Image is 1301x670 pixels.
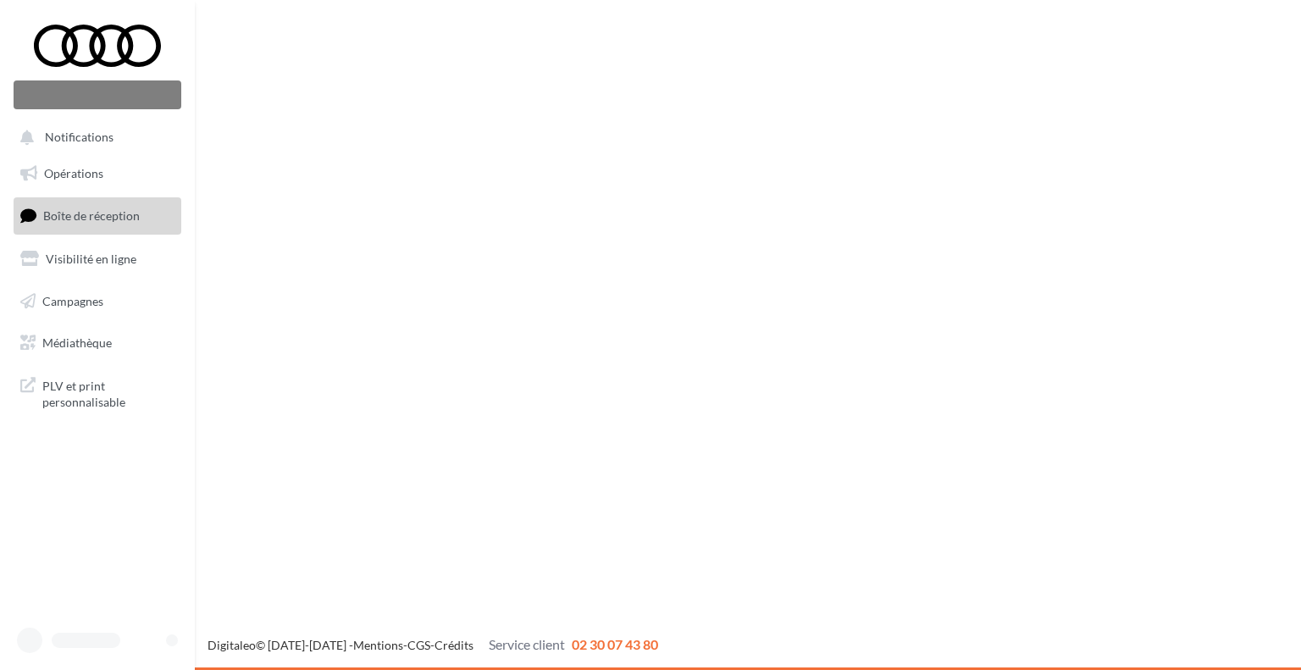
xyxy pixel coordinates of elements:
span: Médiathèque [42,335,112,350]
a: PLV et print personnalisable [10,368,185,418]
span: Notifications [45,130,113,145]
span: © [DATE]-[DATE] - - - [208,638,658,652]
a: CGS [407,638,430,652]
a: Boîte de réception [10,197,185,234]
a: Campagnes [10,284,185,319]
a: Opérations [10,156,185,191]
span: Service client [489,636,565,652]
span: Campagnes [42,293,103,307]
span: Opérations [44,166,103,180]
div: Nouvelle campagne [14,80,181,109]
a: Digitaleo [208,638,256,652]
span: PLV et print personnalisable [42,374,174,411]
a: Visibilité en ligne [10,241,185,277]
span: 02 30 07 43 80 [572,636,658,652]
span: Boîte de réception [43,208,140,223]
a: Mentions [353,638,403,652]
a: Crédits [435,638,473,652]
span: Visibilité en ligne [46,252,136,266]
a: Médiathèque [10,325,185,361]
